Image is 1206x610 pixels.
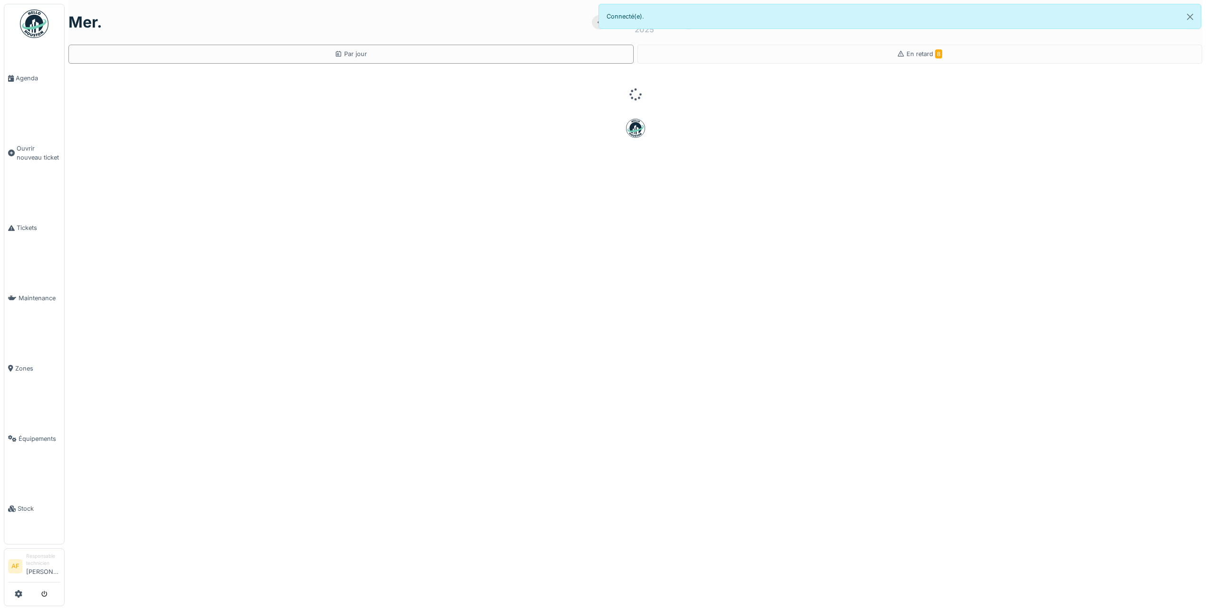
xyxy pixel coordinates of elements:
span: Stock [18,504,60,513]
li: AF [8,559,22,573]
h1: mer. [68,13,102,31]
a: Agenda [4,43,64,114]
a: Ouvrir nouveau ticket [4,114,64,193]
a: Maintenance [4,263,64,334]
span: Tickets [17,223,60,232]
div: 2025 [635,24,654,35]
a: Tickets [4,193,64,263]
div: Connecté(e). [598,4,1202,29]
span: Zones [15,364,60,373]
a: Stock [4,474,64,544]
div: Par jour [335,49,367,58]
img: badge-BVDL4wpA.svg [626,119,645,138]
a: Zones [4,334,64,404]
img: Badge_color-CXgf-gQk.svg [20,10,48,38]
span: Maintenance [19,294,60,303]
a: Équipements [4,403,64,474]
button: Close [1179,4,1201,29]
div: Responsable technicien [26,553,60,567]
span: En retard [907,50,942,57]
span: Agenda [16,74,60,83]
span: Équipements [19,434,60,443]
span: 8 [935,49,942,58]
li: [PERSON_NAME] [26,553,60,580]
a: AF Responsable technicien[PERSON_NAME] [8,553,60,582]
span: Ouvrir nouveau ticket [17,144,60,162]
